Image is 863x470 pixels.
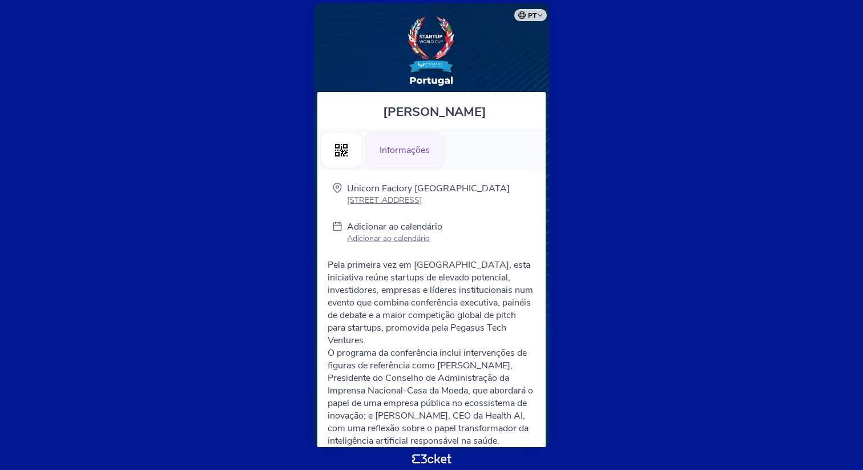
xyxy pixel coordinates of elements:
[365,143,445,155] a: Informações
[347,195,510,206] p: [STREET_ADDRESS]
[347,182,510,195] p: Unicorn Factory [GEOGRAPHIC_DATA]
[347,220,442,246] a: Adicionar ao calendário Adicionar ao calendário
[347,220,442,233] p: Adicionar ao calendário
[406,15,457,86] img: Startup World Cup Portugal
[328,347,535,447] p: O programa da conferência inclui intervenções de figuras de referência como [PERSON_NAME], Presid...
[383,103,486,120] span: [PERSON_NAME]
[347,233,442,244] p: Adicionar ao calendário
[347,182,510,206] a: Unicorn Factory [GEOGRAPHIC_DATA] [STREET_ADDRESS]
[328,259,533,347] span: Pela primeira vez em [GEOGRAPHIC_DATA], esta iniciativa reúne startups de elevado potencial, inve...
[365,132,445,168] div: Informações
